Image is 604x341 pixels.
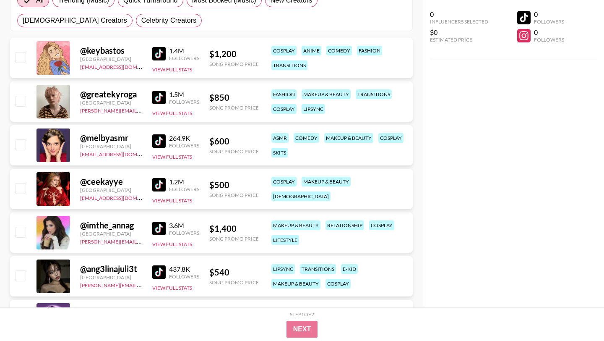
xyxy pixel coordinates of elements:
div: [GEOGRAPHIC_DATA] [80,143,142,150]
div: @ ang3linajuli3t [80,264,142,274]
img: TikTok [152,47,166,60]
iframe: Drift Widget Chat Controller [562,299,594,331]
div: Song Promo Price [209,105,259,111]
div: transitions [356,89,392,99]
div: comedy [326,46,352,55]
img: TikTok [152,222,166,235]
div: Followers [169,99,199,105]
img: TikTok [152,178,166,191]
div: Song Promo Price [209,61,259,67]
div: Followers [169,230,199,236]
div: 3.6M [169,221,199,230]
div: cosplay [378,133,404,143]
span: Celebrity Creators [141,16,197,26]
div: comedy [294,133,319,143]
button: View Full Stats [152,241,192,247]
div: Step 1 of 2 [290,311,314,317]
div: makeup & beauty [302,89,351,99]
div: makeup & beauty [324,133,373,143]
div: Followers [169,186,199,192]
div: Followers [534,37,564,43]
button: Next [286,321,318,338]
div: 0 [534,10,564,18]
div: [GEOGRAPHIC_DATA] [80,274,142,281]
img: TikTok [152,265,166,279]
div: [GEOGRAPHIC_DATA] [80,100,142,106]
img: TikTok [152,91,166,104]
div: @ imthe_annag [80,220,142,231]
button: View Full Stats [152,110,192,116]
div: lipsync [302,104,325,114]
button: View Full Stats [152,197,192,204]
div: @ melbyasmr [80,133,142,143]
div: makeup & beauty [302,177,351,186]
div: lipsync [271,264,295,274]
div: Song Promo Price [209,148,259,155]
div: cosplay [271,46,297,55]
div: cosplay [369,220,394,230]
div: 0 [534,28,564,37]
div: Estimated Price [430,37,488,43]
div: [GEOGRAPHIC_DATA] [80,56,142,62]
div: Song Promo Price [209,236,259,242]
div: lifestyle [271,235,299,245]
div: Song Promo Price [209,192,259,198]
div: 1.4M [169,47,199,55]
div: Followers [169,273,199,280]
button: View Full Stats [152,285,192,291]
div: anime [302,46,321,55]
div: transitions [300,264,336,274]
div: Song Promo Price [209,279,259,286]
div: e-kid [341,264,358,274]
div: $ 1,400 [209,223,259,234]
div: Followers [169,142,199,149]
a: [EMAIL_ADDRESS][DOMAIN_NAME] [80,62,164,70]
div: [GEOGRAPHIC_DATA] [80,231,142,237]
button: View Full Stats [152,66,192,73]
div: Influencers Selected [430,18,488,25]
a: [EMAIL_ADDRESS][DOMAIN_NAME] [80,150,164,157]
div: [GEOGRAPHIC_DATA] [80,187,142,193]
div: $0 [430,28,488,37]
img: TikTok [152,134,166,148]
div: @ greatekyroga [80,89,142,100]
div: $ 600 [209,136,259,147]
button: View Full Stats [152,154,192,160]
div: makeup & beauty [271,220,320,230]
div: $ 1,200 [209,49,259,59]
div: @ ceekayye [80,176,142,187]
div: makeup & beauty [271,279,320,289]
div: cosplay [325,279,351,289]
div: relationship [325,220,364,230]
div: cosplay [271,104,297,114]
div: Followers [169,55,199,61]
div: 0 [430,10,488,18]
a: [PERSON_NAME][EMAIL_ADDRESS][DOMAIN_NAME] [80,237,204,245]
div: cosplay [271,177,297,186]
div: asmr [271,133,289,143]
a: [PERSON_NAME][EMAIL_ADDRESS][DOMAIN_NAME] [80,106,204,114]
div: skits [271,148,288,157]
div: fashion [357,46,382,55]
div: 437.8K [169,265,199,273]
div: Followers [534,18,564,25]
div: $ 540 [209,267,259,278]
div: $ 850 [209,92,259,103]
div: 1.2M [169,178,199,186]
div: 1.5M [169,90,199,99]
div: fashion [271,89,297,99]
div: transitions [271,60,307,70]
a: [EMAIL_ADDRESS][DOMAIN_NAME] [80,193,164,201]
div: $ 500 [209,180,259,190]
div: [DEMOGRAPHIC_DATA] [271,191,331,201]
div: 264.9K [169,134,199,142]
span: [DEMOGRAPHIC_DATA] Creators [23,16,127,26]
a: [PERSON_NAME][EMAIL_ADDRESS][DOMAIN_NAME] [80,281,204,289]
div: @ keybastos [80,45,142,56]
